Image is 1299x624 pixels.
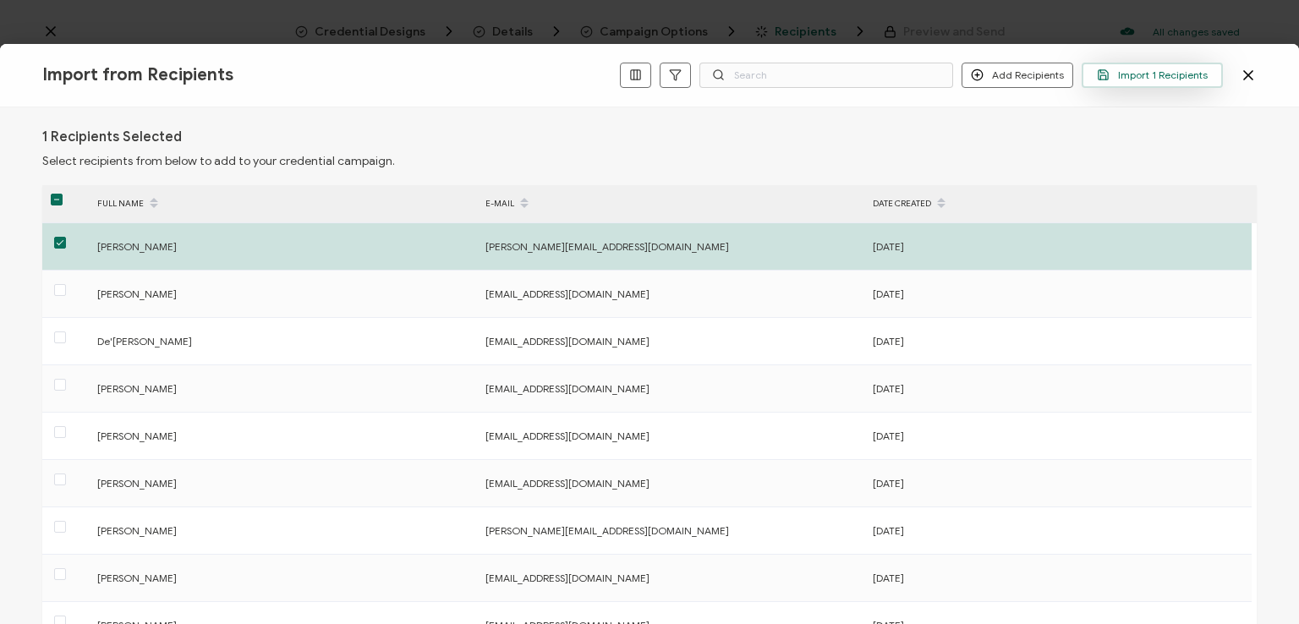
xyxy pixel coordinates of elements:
span: Import from Recipients [42,64,233,85]
span: [EMAIL_ADDRESS][DOMAIN_NAME] [485,335,649,348]
span: [DATE] [873,382,904,395]
span: [PERSON_NAME] [97,572,177,584]
button: Import 1 Recipients [1082,63,1223,88]
span: [EMAIL_ADDRESS][DOMAIN_NAME] [485,382,649,395]
span: [PERSON_NAME] [97,524,177,537]
span: [PERSON_NAME] [97,382,177,395]
span: Select recipients from below to add to your credential campaign. [42,154,395,168]
div: E-MAIL [477,189,864,218]
span: [PERSON_NAME] [97,430,177,442]
div: DATE CREATED [864,189,1252,218]
span: [PERSON_NAME] [97,240,177,253]
button: Add Recipients [962,63,1073,88]
span: [EMAIL_ADDRESS][DOMAIN_NAME] [485,430,649,442]
span: [EMAIL_ADDRESS][DOMAIN_NAME] [485,287,649,300]
span: [PERSON_NAME][EMAIL_ADDRESS][DOMAIN_NAME] [485,524,729,537]
h1: 1 Recipients Selected [42,129,182,145]
input: Search [699,63,953,88]
span: [PERSON_NAME][EMAIL_ADDRESS][DOMAIN_NAME] [485,240,729,253]
span: [PERSON_NAME] [97,477,177,490]
span: [DATE] [873,287,904,300]
span: [EMAIL_ADDRESS][DOMAIN_NAME] [485,572,649,584]
iframe: Chat Widget [1214,543,1299,624]
span: [DATE] [873,240,904,253]
span: [EMAIL_ADDRESS][DOMAIN_NAME] [485,477,649,490]
span: [DATE] [873,335,904,348]
span: [PERSON_NAME] [97,287,177,300]
span: Import 1 Recipients [1097,68,1208,81]
span: [DATE] [873,572,904,584]
span: [DATE] [873,477,904,490]
span: [DATE] [873,430,904,442]
span: De'[PERSON_NAME] [97,335,192,348]
span: [DATE] [873,524,904,537]
div: FULL NAME [89,189,477,218]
